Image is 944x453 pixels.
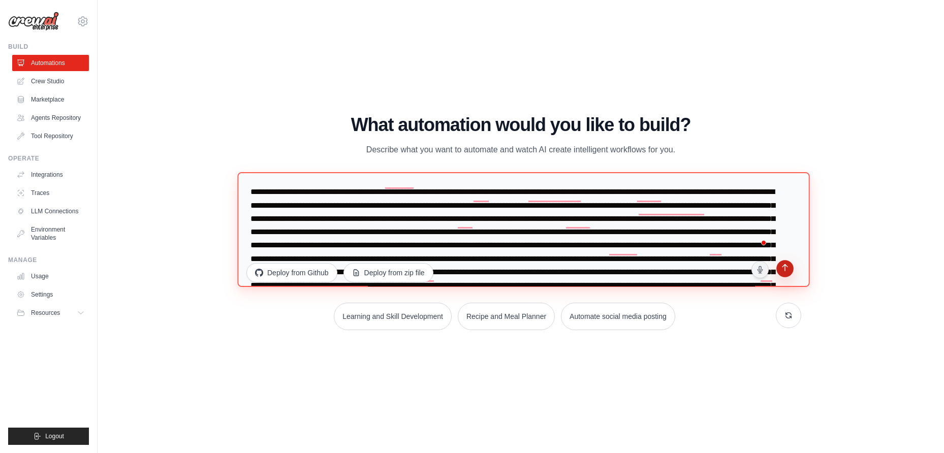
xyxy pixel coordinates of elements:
textarea: To enrich screen reader interactions, please activate Accessibility in Grammarly extension settings [237,172,809,287]
a: Crew Studio [12,73,89,89]
h1: What automation would you like to build? [240,115,801,135]
a: Usage [12,268,89,284]
button: Automate social media posting [561,303,675,330]
div: Operate [8,154,89,163]
button: Deploy from zip file [343,263,433,282]
img: Logo [8,12,59,31]
iframe: Chat Widget [893,404,944,453]
a: Settings [12,286,89,303]
a: LLM Connections [12,203,89,219]
a: Integrations [12,167,89,183]
a: Environment Variables [12,221,89,246]
span: Logout [45,432,64,440]
div: Build [8,43,89,51]
p: Describe what you want to automate and watch AI create intelligent workflows for you. [350,143,691,156]
a: Tool Repository [12,128,89,144]
a: Automations [12,55,89,71]
button: Learning and Skill Development [334,303,452,330]
button: Deploy from Github [246,263,337,282]
a: Marketplace [12,91,89,108]
a: Agents Repository [12,110,89,126]
button: Logout [8,428,89,445]
button: Recipe and Meal Planner [458,303,555,330]
a: Traces [12,185,89,201]
span: Resources [31,309,60,317]
button: Resources [12,305,89,321]
div: Manage [8,256,89,264]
